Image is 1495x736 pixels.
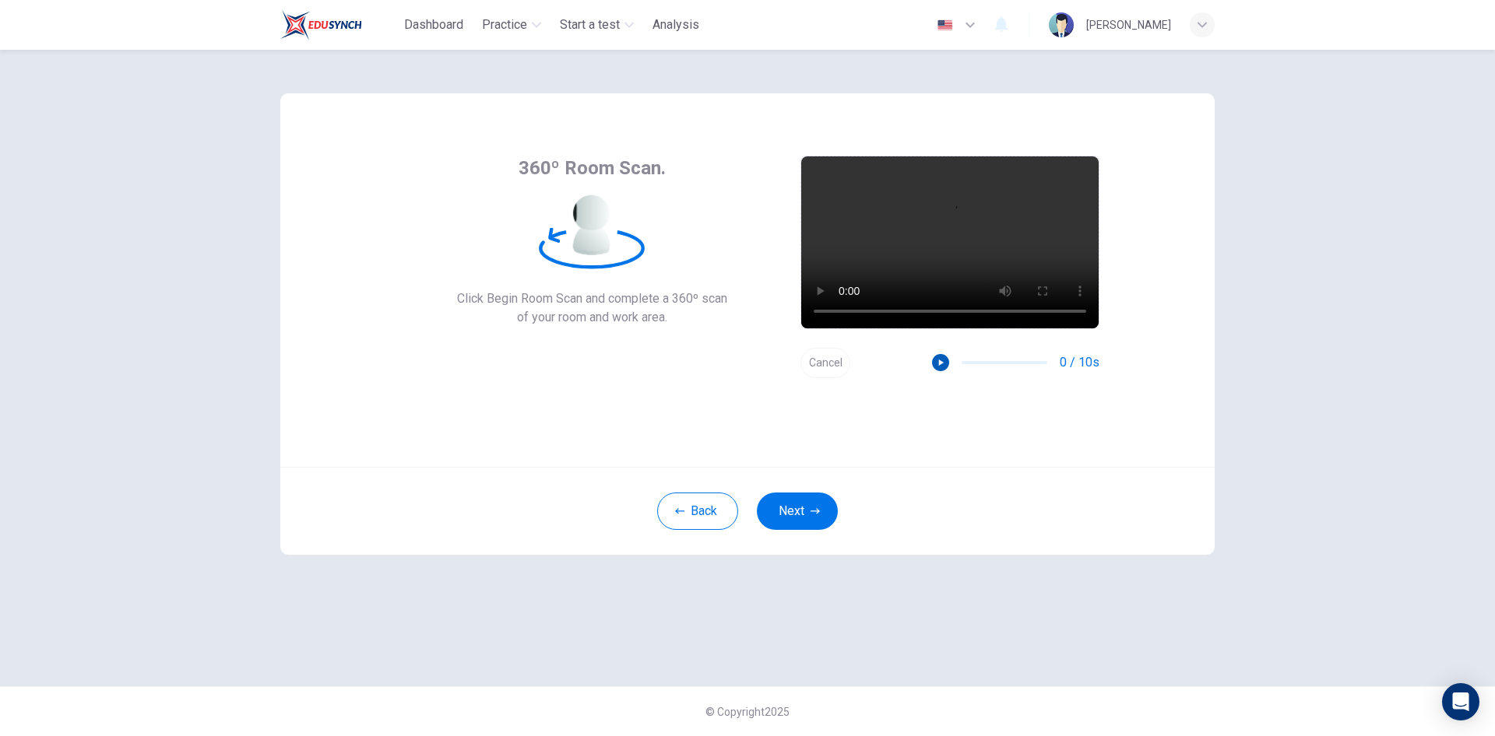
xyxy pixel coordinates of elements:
div: Open Intercom Messenger [1442,683,1479,720]
span: Analysis [653,16,699,34]
button: Dashboard [398,11,470,39]
button: Back [657,492,738,530]
a: Train Test logo [280,9,398,40]
span: Practice [482,16,527,34]
button: Analysis [646,11,705,39]
img: en [935,19,955,31]
button: Next [757,492,838,530]
span: Dashboard [404,16,463,34]
span: © Copyright 2025 [705,706,790,718]
div: [PERSON_NAME] [1086,16,1171,34]
span: 360º Room Scan. [519,156,666,180]
span: Start a test [560,16,620,34]
button: Practice [476,11,547,39]
button: Start a test [554,11,640,39]
span: of your room and work area. [457,308,727,327]
span: Click Begin Room Scan and complete a 360º scan [457,289,727,308]
span: 0 / 10s [1060,353,1099,372]
button: Cancel [800,348,850,378]
img: Profile picture [1049,12,1074,37]
img: Train Test logo [280,9,362,40]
